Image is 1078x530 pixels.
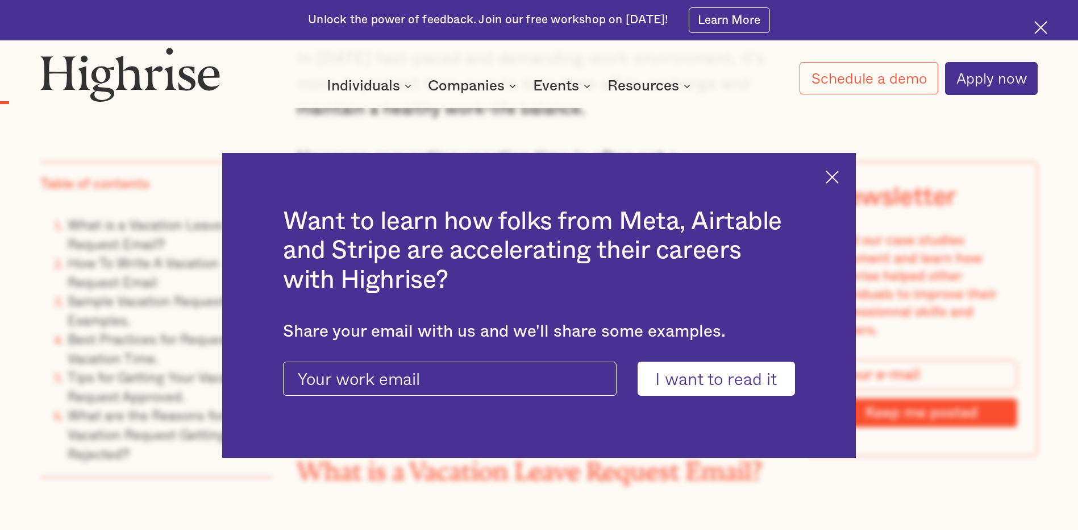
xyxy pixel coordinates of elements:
[283,322,795,342] div: Share your email with us and we'll share some examples.
[283,362,795,395] form: current-ascender-blog-article-modal-form
[327,79,400,93] div: Individuals
[327,79,415,93] div: Individuals
[40,47,220,102] img: Highrise logo
[945,62,1038,95] a: Apply now
[283,362,617,395] input: Your work email
[428,79,519,93] div: Companies
[689,7,770,33] a: Learn More
[800,62,938,94] a: Schedule a demo
[607,79,694,93] div: Resources
[428,79,505,93] div: Companies
[283,207,795,295] h2: Want to learn how folks from Meta, Airtable and Stripe are accelerating their careers with Highrise?
[1034,21,1047,34] img: Cross icon
[638,362,795,395] input: I want to read it
[826,171,839,184] img: Cross icon
[308,12,668,28] div: Unlock the power of feedback. Join our free workshop on [DATE]!
[533,79,579,93] div: Events
[607,79,679,93] div: Resources
[533,79,594,93] div: Events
